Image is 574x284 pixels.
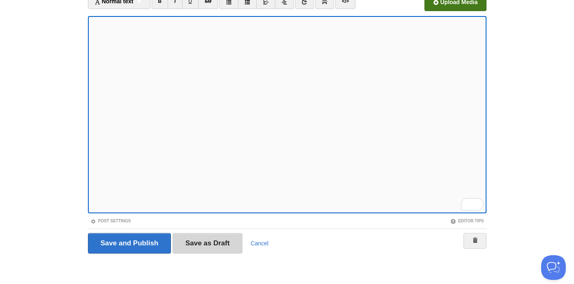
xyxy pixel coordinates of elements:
[173,233,242,254] input: Save as Draft
[88,233,171,254] input: Save and Publish
[541,255,566,280] iframe: Help Scout Beacon - Open
[251,240,269,247] a: Cancel
[450,219,484,223] a: Editor Tips
[90,219,131,223] a: Post Settings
